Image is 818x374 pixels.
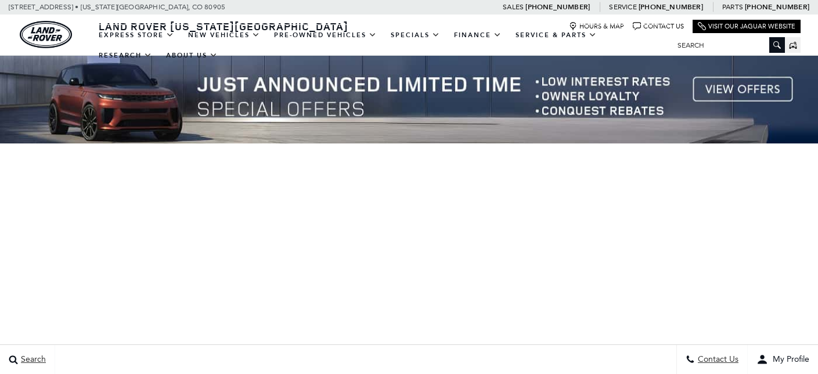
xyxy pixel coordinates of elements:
span: Parts [722,3,743,11]
a: [PHONE_NUMBER] [525,2,590,12]
a: [PHONE_NUMBER] [745,2,809,12]
span: Contact Us [695,355,738,365]
a: [PHONE_NUMBER] [639,2,703,12]
a: Specials [384,25,447,45]
img: Land Rover [20,21,72,48]
a: Visit Our Jaguar Website [698,22,795,31]
a: Hours & Map [569,22,624,31]
input: Search [669,38,785,52]
span: My Profile [768,355,809,365]
a: EXPRESS STORE [92,25,181,45]
a: Contact Us [633,22,684,31]
a: About Us [159,45,225,66]
a: land-rover [20,21,72,48]
a: Finance [447,25,509,45]
span: Land Rover [US_STATE][GEOGRAPHIC_DATA] [99,19,348,33]
a: Service & Parts [509,25,604,45]
nav: Main Navigation [92,25,669,66]
a: Pre-Owned Vehicles [267,25,384,45]
button: user-profile-menu [748,345,818,374]
a: Land Rover [US_STATE][GEOGRAPHIC_DATA] [92,19,355,33]
a: New Vehicles [181,25,267,45]
a: [STREET_ADDRESS] • [US_STATE][GEOGRAPHIC_DATA], CO 80905 [9,3,225,11]
span: Sales [503,3,524,11]
a: Research [92,45,159,66]
span: Service [609,3,636,11]
span: Search [18,355,46,365]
